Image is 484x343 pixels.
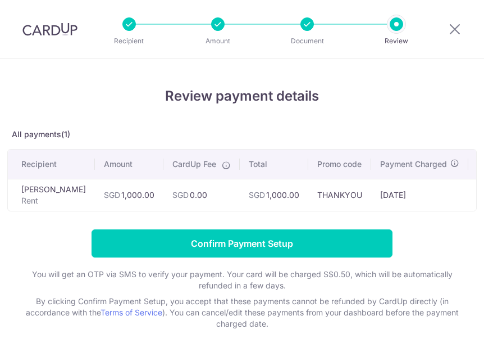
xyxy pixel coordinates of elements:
[17,296,467,330] p: By clicking Confirm Payment Setup, you accept that these payments cannot be refunded by CardUp di...
[365,35,428,47] p: Review
[308,150,371,179] th: Promo code
[371,179,468,211] td: [DATE]
[104,190,120,200] span: SGD
[21,195,86,206] p: Rent
[101,308,162,317] a: Terms of Service
[186,35,249,47] p: Amount
[240,150,308,179] th: Total
[7,129,477,140] p: All payments(1)
[8,179,95,211] td: [PERSON_NAME]
[7,86,477,106] h4: Review payment details
[17,269,467,291] p: You will get an OTP via SMS to verify your payment. Your card will be charged S$0.50, which will ...
[249,190,265,200] span: SGD
[240,179,308,211] td: 1,000.00
[308,179,371,211] td: THANKYOU
[92,229,392,258] input: Confirm Payment Setup
[8,150,95,179] th: Recipient
[276,35,339,47] p: Document
[172,159,216,170] span: CardUp Fee
[98,35,161,47] p: Recipient
[380,159,447,170] span: Payment Charged
[172,190,189,200] span: SGD
[22,22,77,36] img: CardUp
[163,179,240,211] td: 0.00
[95,179,163,211] td: 1,000.00
[95,150,163,179] th: Amount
